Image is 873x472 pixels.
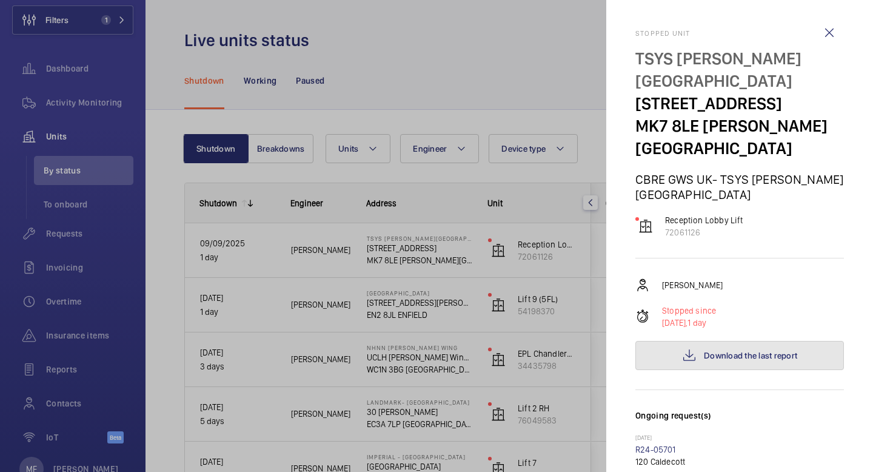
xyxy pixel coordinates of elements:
[662,318,687,328] span: [DATE],
[635,172,844,202] p: CBRE GWS UK- TSYS [PERSON_NAME][GEOGRAPHIC_DATA]
[665,226,743,238] p: 72061126
[635,29,844,38] h2: Stopped unit
[662,317,716,329] p: 1 day
[635,115,844,160] p: MK7 8LE [PERSON_NAME][GEOGRAPHIC_DATA]
[635,410,844,434] h3: Ongoing request(s)
[635,434,844,443] p: [DATE]
[635,341,844,370] button: Download the last report
[665,214,743,226] p: Reception Lobby Lift
[635,456,844,468] p: 120 Caldecott
[635,445,676,454] a: R24-05701
[635,47,844,92] p: TSYS [PERSON_NAME][GEOGRAPHIC_DATA]
[662,279,723,291] p: [PERSON_NAME]
[662,305,716,317] p: Stopped since
[635,92,844,115] p: [STREET_ADDRESS]
[638,219,653,234] img: elevator.svg
[704,351,797,360] span: Download the last report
